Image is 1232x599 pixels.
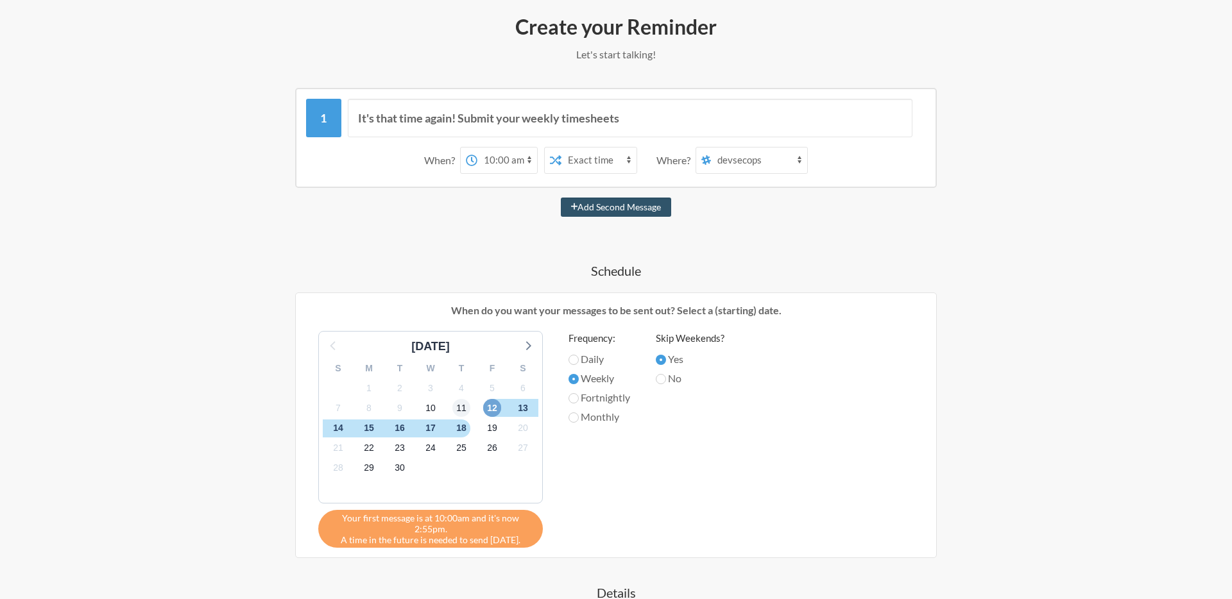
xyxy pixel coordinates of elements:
span: Thursday, October 2, 2025 [391,379,409,397]
input: Fortnightly [569,393,579,403]
span: Friday, October 10, 2025 [422,399,440,417]
div: When? [424,147,460,174]
div: S [508,359,538,378]
span: Thursday, October 16, 2025 [391,419,409,437]
div: [DATE] [406,338,455,355]
span: Saturday, October 18, 2025 [452,419,470,437]
h2: Create your Reminder [244,13,988,40]
span: Tuesday, October 14, 2025 [329,419,347,437]
div: S [323,359,354,378]
span: Thursday, October 30, 2025 [391,459,409,477]
span: Friday, October 17, 2025 [422,419,440,437]
label: No [656,371,724,386]
p: Let's start talking! [244,47,988,62]
span: Thursday, October 9, 2025 [391,399,409,417]
span: Monday, October 6, 2025 [514,379,532,397]
span: Friday, October 3, 2025 [422,379,440,397]
div: W [415,359,446,378]
button: Add Second Message [561,198,672,217]
span: Wednesday, October 15, 2025 [360,419,378,437]
input: Monthly [569,412,579,423]
div: T [384,359,415,378]
label: Daily [569,351,630,367]
label: Monthly [569,409,630,425]
span: Monday, October 27, 2025 [514,439,532,457]
span: Monday, October 13, 2025 [514,399,532,417]
input: Message [348,99,913,137]
p: When do you want your messages to be sent out? Select a (starting) date. [305,303,927,318]
span: Tuesday, October 7, 2025 [329,399,347,417]
span: Saturday, October 4, 2025 [452,379,470,397]
div: M [354,359,384,378]
span: Saturday, October 25, 2025 [452,439,470,457]
span: Thursday, October 23, 2025 [391,439,409,457]
span: Wednesday, October 29, 2025 [360,459,378,477]
div: F [477,359,508,378]
span: Your first message is at 10:00am and it's now 2:55pm. [328,512,533,534]
div: T [446,359,477,378]
span: Wednesday, October 1, 2025 [360,379,378,397]
div: A time in the future is needed to send [DATE]. [318,510,543,548]
label: Yes [656,351,724,367]
label: Fortnightly [569,390,630,405]
label: Frequency: [569,331,630,346]
span: Friday, October 24, 2025 [422,439,440,457]
span: Monday, October 20, 2025 [514,419,532,437]
span: Sunday, October 26, 2025 [483,439,501,457]
span: Sunday, October 5, 2025 [483,379,501,397]
input: Yes [656,355,666,365]
span: Saturday, October 11, 2025 [452,399,470,417]
label: Weekly [569,371,630,386]
input: Daily [569,355,579,365]
h4: Schedule [244,262,988,280]
div: Where? [656,147,696,174]
span: Tuesday, October 28, 2025 [329,459,347,477]
span: Wednesday, October 8, 2025 [360,399,378,417]
span: Sunday, October 19, 2025 [483,419,501,437]
label: Skip Weekends? [656,331,724,346]
span: Sunday, October 12, 2025 [483,399,501,417]
input: Weekly [569,374,579,384]
span: Tuesday, October 21, 2025 [329,439,347,457]
span: Wednesday, October 22, 2025 [360,439,378,457]
input: No [656,374,666,384]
